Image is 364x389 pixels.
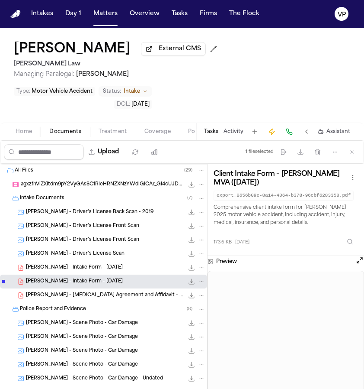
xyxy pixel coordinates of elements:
[4,144,84,160] input: Search files
[187,360,196,369] button: Download L. Hunter - Scene Photo - Car Damage
[20,195,64,202] span: Intake Documents
[126,6,163,22] button: Overview
[355,256,364,265] button: Open preview
[235,239,249,246] span: [DATE]
[131,102,150,107] span: [DATE]
[246,149,274,155] div: 1 file selected
[187,236,196,244] button: Download L. Hunter - Driver's License Front Scan
[355,256,364,267] button: Open preview
[62,6,85,22] button: Day 1
[326,128,350,135] span: Assistant
[10,10,21,18] img: Finch Logo
[90,6,121,22] button: Matters
[99,128,127,135] span: Treatment
[187,180,196,189] button: Download agxzfnViZXItdm9pY2VyGAsSC1RleHRNZXNzYWdlGICAr_GI4cUJDA.mp4
[26,223,139,230] span: [PERSON_NAME] - Driver's License Front Scan
[214,204,358,227] p: Comprehensive client intake form for [PERSON_NAME] 2025 motor vehicle accident, including acciden...
[214,239,232,246] span: 173.6 KB
[187,319,196,327] button: Download L. Hunter - Scene Photo - Car Damage
[26,334,138,341] span: [PERSON_NAME] - Scene Photo - Car Damage
[168,6,191,22] button: Tasks
[26,292,184,299] span: [PERSON_NAME] - [MEDICAL_DATA] Agreement and Affidavit - [DATE]
[196,6,220,22] button: Firms
[124,88,140,95] span: Intake
[32,89,93,94] span: Motor Vehicle Accident
[214,191,354,201] code: export_8656b09e-8a14-4064-b378-96cbf6283358.pdf
[14,87,95,96] button: Edit Type: Motor Vehicle Accident
[187,374,196,383] button: Download L. Hunter - Scene Photo - Car Damage - Undated
[103,88,121,95] span: Status:
[10,10,21,18] a: Home
[26,250,125,258] span: [PERSON_NAME] - Driver's License Scan
[26,375,163,383] span: [PERSON_NAME] - Scene Photo - Car Damage - Undated
[49,128,81,135] span: Documents
[187,307,192,311] span: ( 8 )
[187,263,196,272] button: Download L. Hunter - Intake Form - 9.25.25
[21,181,184,188] span: agxzfnViZXItdm9pY2VyGAsSC1RleHRNZXNzYWdlGICAr_GI4cUJDA.mp4
[99,86,152,97] button: Change status from Intake
[342,234,358,250] button: Inspect
[28,6,57,22] button: Intakes
[26,361,138,369] span: [PERSON_NAME] - Scene Photo - Car Damage
[26,278,123,285] span: [PERSON_NAME] - Intake Form - [DATE]
[76,71,129,78] span: [PERSON_NAME]
[187,291,196,300] button: Download L. Hunter - Retainer Agreement and Affidavit - 9.26.25
[14,42,131,57] h1: [PERSON_NAME]
[184,168,192,173] span: ( 29 )
[204,128,218,135] button: Tasks
[226,6,263,22] button: The Flock
[249,126,261,138] button: Add Task
[187,277,196,286] button: Download L. Hunter - Intake Form - 9.29.25
[26,320,138,327] span: [PERSON_NAME] - Scene Photo - Car Damage
[187,250,196,258] button: Download L. Hunter - Driver's License Scan
[224,128,243,135] button: Activity
[266,126,278,138] button: Create Immediate Task
[117,102,130,107] span: DOL :
[26,264,123,272] span: [PERSON_NAME] - Intake Form - [DATE]
[187,333,196,341] button: Download L. Hunter - Scene Photo - Car Damage
[216,258,237,265] h3: Preview
[144,128,171,135] span: Coverage
[318,128,350,135] button: Assistant
[188,128,204,135] span: Police
[187,222,196,230] button: Download L. Hunter - Driver's License Front Scan
[14,71,74,78] span: Managing Paralegal:
[187,347,196,355] button: Download L. Hunter - Scene Photo - Car Damage
[187,196,192,201] span: ( 7 )
[16,89,30,94] span: Type :
[159,45,201,53] span: External CMS
[214,170,348,187] h3: Client Intake Form – [PERSON_NAME] MVA ([DATE])
[14,59,220,69] h2: [PERSON_NAME] Law
[141,42,206,56] button: External CMS
[15,167,33,175] span: All Files
[16,128,32,135] span: Home
[84,144,124,160] button: Upload
[26,237,139,244] span: [PERSON_NAME] - Driver's License Front Scan
[20,306,86,313] span: Police Report and Evidence
[14,42,131,57] button: Edit matter name
[187,208,196,217] button: Download L. Hunter - Driver's License Back Scan - 2019
[26,347,138,355] span: [PERSON_NAME] - Scene Photo - Car Damage
[283,126,295,138] button: Make a Call
[114,100,152,109] button: Edit DOL: 2025-09-25
[26,209,153,216] span: [PERSON_NAME] - Driver's License Back Scan - 2019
